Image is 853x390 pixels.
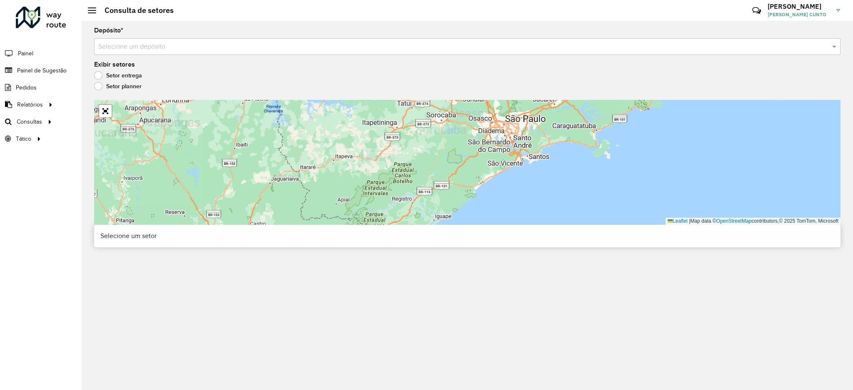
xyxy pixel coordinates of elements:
span: Pedidos [16,83,37,92]
span: Painel [18,49,33,58]
label: Setor planner [94,82,142,90]
span: | [689,218,690,224]
a: OpenStreetMap [716,218,752,224]
span: Consultas [17,117,42,126]
label: Exibir setores [94,60,135,70]
span: Tático [16,134,31,143]
label: Setor entrega [94,71,142,79]
span: [PERSON_NAME] CUNTO [768,11,830,18]
label: Depósito [94,25,123,35]
a: Abrir mapa em tela cheia [99,105,112,117]
span: Painel de Sugestão [17,66,67,75]
div: Map data © contributors,© 2025 TomTom, Microsoft [666,218,841,225]
div: Selecione um setor [94,225,841,247]
span: Relatórios [17,100,43,109]
a: Leaflet [668,218,688,224]
h3: [PERSON_NAME] [768,2,830,10]
h2: Consulta de setores [96,6,174,15]
a: Contato Rápido [748,2,766,20]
